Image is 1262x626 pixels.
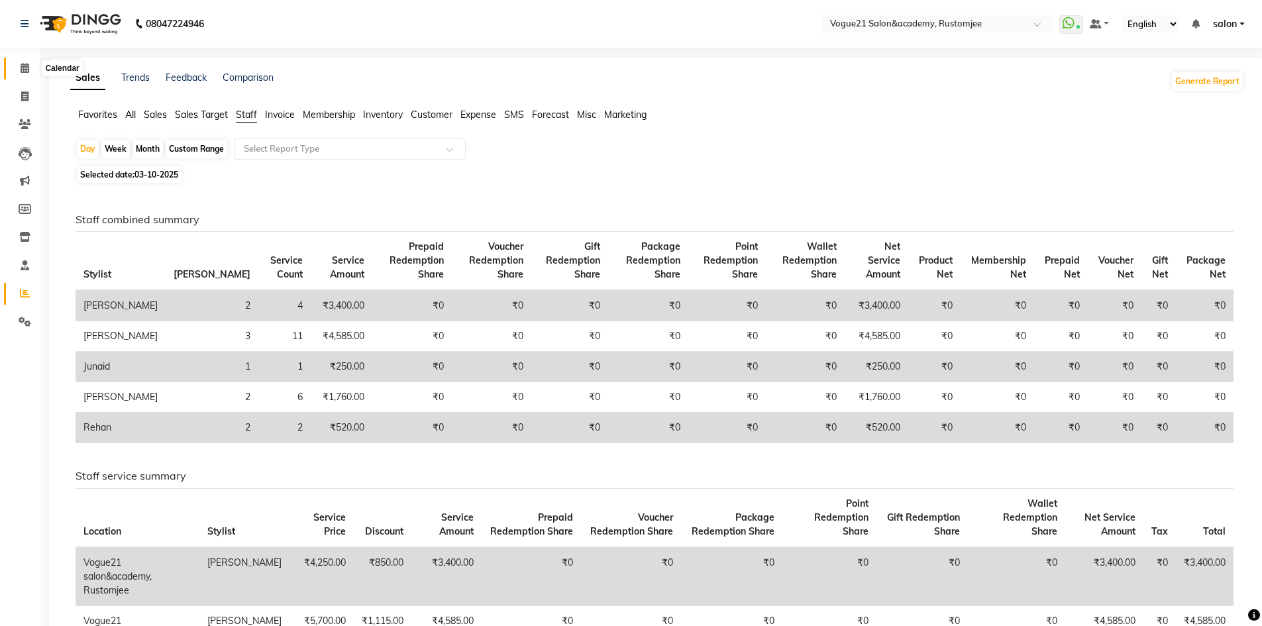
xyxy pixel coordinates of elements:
span: Point Redemption Share [814,497,868,537]
td: 6 [258,382,311,413]
span: Prepaid Redemption Share [390,240,444,280]
span: Wallet Redemption Share [782,240,837,280]
div: Custom Range [166,140,227,158]
td: [PERSON_NAME] [76,290,166,321]
span: Location [83,525,121,537]
td: ₹0 [908,382,961,413]
span: Tax [1151,525,1168,537]
td: ₹0 [608,413,688,443]
td: ₹0 [782,547,876,606]
span: salon [1213,17,1237,31]
span: Service Amount [439,511,474,537]
td: ₹0 [908,352,961,382]
td: ₹0 [876,547,968,606]
td: ₹0 [1141,321,1176,352]
td: ₹0 [1034,290,1088,321]
td: ₹0 [531,290,608,321]
td: ₹0 [482,547,582,606]
td: ₹0 [531,352,608,382]
td: ₹0 [1034,413,1088,443]
div: Month [132,140,163,158]
td: 2 [258,413,311,443]
span: Inventory [363,109,403,121]
td: ₹0 [372,290,452,321]
td: ₹0 [452,382,531,413]
td: ₹0 [1088,382,1141,413]
td: ₹0 [531,413,608,443]
td: [PERSON_NAME] [76,382,166,413]
td: ₹0 [961,382,1034,413]
td: ₹0 [1088,352,1141,382]
td: ₹0 [908,321,961,352]
td: ₹0 [608,382,688,413]
td: ₹0 [961,290,1034,321]
td: [PERSON_NAME] [76,321,166,352]
td: ₹0 [1034,352,1088,382]
td: ₹520.00 [845,413,909,443]
span: Sales [144,109,167,121]
span: Gift Net [1152,254,1168,280]
td: ₹0 [1141,352,1176,382]
td: ₹850.00 [354,547,411,606]
td: ₹0 [1143,547,1176,606]
td: ₹0 [1176,321,1234,352]
span: Staff [236,109,257,121]
span: Prepaid Redemption Share [490,511,573,537]
td: ₹0 [688,321,766,352]
td: Rehan [76,413,166,443]
span: Wallet Redemption Share [1003,497,1057,537]
span: Package Redemption Share [692,511,774,537]
span: Selected date: [77,166,182,183]
td: 2 [166,290,258,321]
span: Expense [460,109,496,121]
span: Gift Redemption Share [887,511,960,537]
td: ₹0 [961,352,1034,382]
span: Stylist [83,268,111,280]
td: ₹0 [1176,290,1234,321]
td: ₹0 [688,352,766,382]
td: ₹0 [608,321,688,352]
td: ₹0 [1176,413,1234,443]
span: Membership [303,109,355,121]
span: 03-10-2025 [134,170,178,180]
span: Net Service Amount [1084,511,1135,537]
td: ₹3,400.00 [845,290,909,321]
span: SMS [504,109,524,121]
td: ₹0 [688,382,766,413]
div: Day [77,140,99,158]
td: ₹250.00 [845,352,909,382]
a: Trends [121,72,150,83]
td: ₹4,585.00 [311,321,372,352]
span: Point Redemption Share [704,240,758,280]
div: Week [101,140,130,158]
div: Calendar [42,60,82,76]
td: ₹520.00 [311,413,372,443]
span: Service Amount [330,254,364,280]
td: ₹0 [1034,382,1088,413]
td: ₹0 [1141,413,1176,443]
span: [PERSON_NAME] [174,268,250,280]
td: 1 [166,352,258,382]
button: Generate Report [1172,72,1243,91]
td: ₹0 [452,352,531,382]
span: Package Redemption Share [626,240,680,280]
span: Net Service Amount [866,240,900,280]
span: Favorites [78,109,117,121]
span: Invoice [265,109,295,121]
td: ₹0 [1141,290,1176,321]
span: Gift Redemption Share [546,240,600,280]
td: ₹0 [372,413,452,443]
span: Prepaid Net [1045,254,1080,280]
td: ₹0 [766,290,845,321]
td: ₹0 [688,413,766,443]
td: ₹0 [608,352,688,382]
td: ₹3,400.00 [411,547,482,606]
td: ₹0 [1176,352,1234,382]
td: ₹0 [452,413,531,443]
span: Forecast [532,109,569,121]
td: ₹0 [372,382,452,413]
span: Misc [577,109,596,121]
td: ₹0 [1176,382,1234,413]
span: Marketing [604,109,647,121]
span: Package Net [1186,254,1226,280]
